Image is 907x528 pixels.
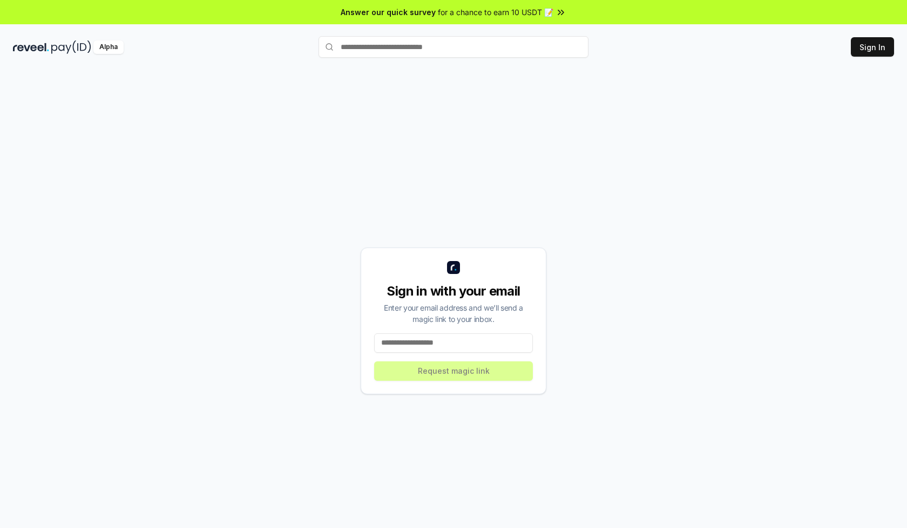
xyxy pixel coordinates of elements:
[341,6,436,18] span: Answer our quick survey
[374,283,533,300] div: Sign in with your email
[93,40,124,54] div: Alpha
[851,37,894,57] button: Sign In
[438,6,553,18] span: for a chance to earn 10 USDT 📝
[374,302,533,325] div: Enter your email address and we’ll send a magic link to your inbox.
[447,261,460,274] img: logo_small
[13,40,49,54] img: reveel_dark
[51,40,91,54] img: pay_id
